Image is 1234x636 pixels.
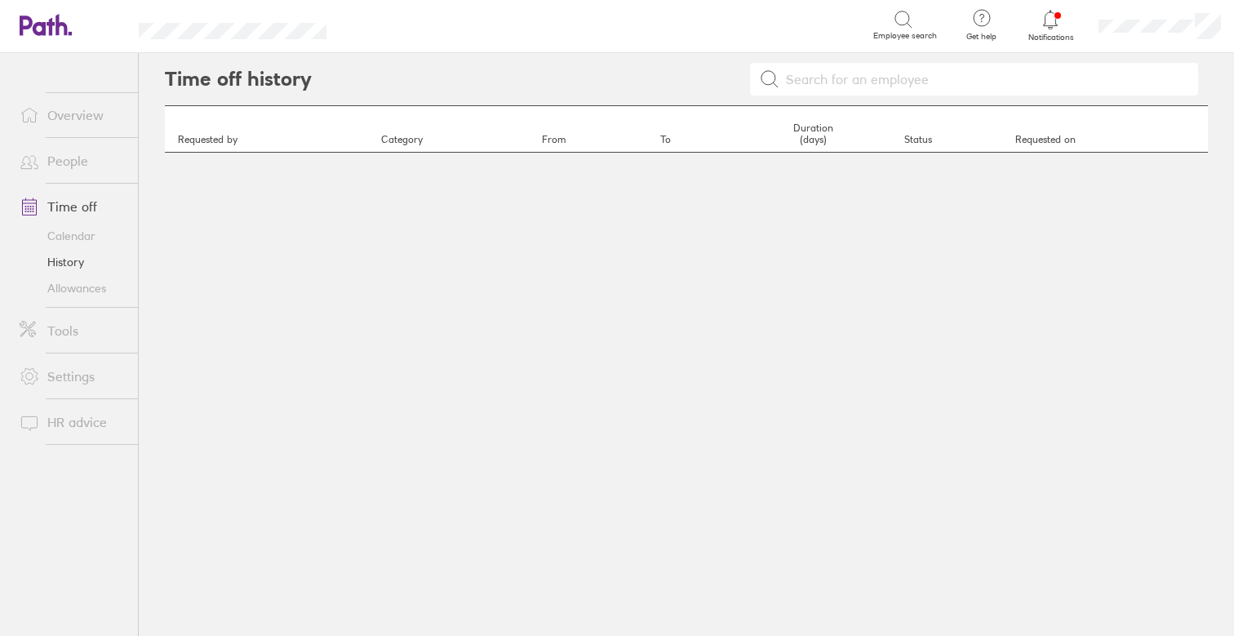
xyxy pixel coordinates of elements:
a: Overview [7,99,138,131]
th: From [529,106,647,153]
a: Calendar [7,223,138,249]
span: Notifications [1024,33,1077,42]
a: Tools [7,314,138,347]
div: Search [371,17,412,32]
th: Requested by [165,106,368,153]
a: Settings [7,360,138,393]
span: Employee search [873,31,937,41]
th: To [647,106,735,153]
span: Get help [955,32,1008,42]
a: Notifications [1024,8,1077,42]
th: Status [891,106,1002,153]
th: Requested on [1002,106,1208,153]
a: HR advice [7,406,138,438]
input: Search for an employee [779,64,1188,95]
a: Time off [7,190,138,223]
a: Allowances [7,275,138,301]
a: People [7,145,138,177]
h2: Time off history [165,53,312,105]
th: Duration (days) [735,106,891,153]
a: History [7,249,138,275]
th: Category [368,106,529,153]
